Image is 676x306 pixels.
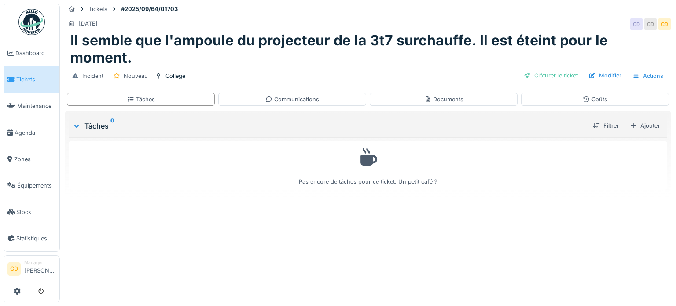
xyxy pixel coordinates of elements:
div: Coûts [583,95,607,103]
span: Statistiques [16,234,56,243]
div: Manager [24,259,56,266]
a: Agenda [4,119,59,146]
div: Documents [424,95,463,103]
div: [DATE] [79,19,98,28]
span: Zones [14,155,56,163]
span: Équipements [17,181,56,190]
sup: 0 [110,121,114,131]
span: Stock [16,208,56,216]
div: Ajouter [626,120,664,132]
span: Tickets [16,75,56,84]
li: [PERSON_NAME] [24,259,56,278]
div: Nouveau [124,72,148,80]
div: CD [658,18,671,30]
a: Zones [4,146,59,172]
div: Tâches [72,121,586,131]
div: Modifier [585,70,625,81]
div: Actions [628,70,667,82]
a: Dashboard [4,40,59,66]
li: CD [7,262,21,276]
a: Statistiques [4,225,59,251]
img: Badge_color-CXgf-gQk.svg [18,9,45,35]
span: Agenda [15,129,56,137]
span: Dashboard [15,49,56,57]
div: Communications [265,95,319,103]
a: Stock [4,199,59,225]
h1: Il semble que l'ampoule du projecteur de la 3t7 surchauffe. Il est éteint pour le moment. [70,32,665,66]
span: Maintenance [17,102,56,110]
div: Tâches [127,95,155,103]
a: CD Manager[PERSON_NAME] [7,259,56,280]
div: Incident [82,72,103,80]
a: Maintenance [4,93,59,119]
a: Équipements [4,172,59,199]
div: Filtrer [589,120,623,132]
a: Tickets [4,66,59,93]
div: Pas encore de tâches pour ce ticket. Un petit café ? [74,145,661,186]
div: Clôturer le ticket [520,70,581,81]
strong: #2025/09/64/01703 [118,5,181,13]
div: Tickets [88,5,107,13]
div: Collège [165,72,185,80]
div: CD [644,18,657,30]
div: CD [630,18,643,30]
